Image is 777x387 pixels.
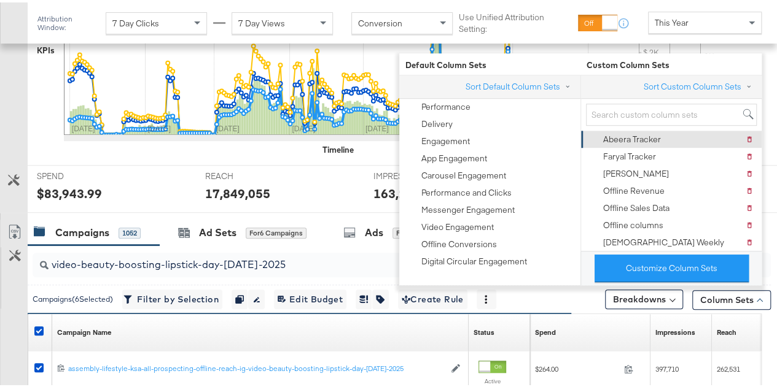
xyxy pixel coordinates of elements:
span: 7 Day Views [238,15,285,26]
div: Campaigns ( 6 Selected) [33,291,113,302]
button: Filter by Selection [122,287,222,307]
label: Use Unified Attribution Setting: [459,9,572,32]
div: 1052 [119,225,141,236]
div: App Engagement [421,150,487,162]
a: The number of times your ad was served. On mobile apps an ad is counted as served the first time ... [655,325,695,335]
button: Edit Budget [274,287,346,307]
button: Sort Custom Column Sets [643,78,757,91]
div: Campaigns [55,223,109,237]
div: for 6 Campaigns [246,225,307,236]
div: Offline Revenue [603,183,665,194]
span: Default Column Sets [399,57,580,69]
div: Performance and Clicks [421,185,512,196]
a: assembly-lifestyle-ksa-all-prospecting-offline-reach-ig-video-beauty-boosting-lipstick-day-[DATE]... [68,361,445,372]
a: Shows the current state of your Ad Campaign. [474,325,494,335]
span: Edit Budget [278,289,343,305]
div: Timeline [322,142,354,153]
span: $264.00 [535,362,619,371]
button: Column Sets [692,288,771,307]
button: Breakdowns [605,287,683,307]
div: Video Engagement [421,219,494,231]
div: Offline columns [603,217,663,229]
div: KPIs [37,42,55,54]
div: Offline Sales Data [603,200,670,212]
div: Ad Sets [199,223,236,237]
div: Status [474,325,494,335]
span: Custom Column Sets [580,57,670,69]
span: Filter by Selection [126,289,219,305]
span: 397,710 [655,362,679,371]
label: Active [478,375,506,383]
div: 17,849,055 [205,182,270,200]
div: Engagement [421,133,470,145]
span: SPEND [37,168,129,180]
div: Faryal Tracker [603,148,656,160]
button: Create Rule [398,287,467,307]
div: $83,943.99 [37,182,102,200]
span: IMPRESSIONS [373,168,466,180]
input: Search Campaigns by Name, ID or Objective [49,245,706,269]
div: for 6 Campaigns [392,225,453,236]
div: Abeera Tracker [603,131,661,143]
input: Search custom column sets [586,101,757,124]
div: Digital Circular Engagement [421,253,527,265]
div: Carousel Engagement [421,167,506,179]
div: Reach [717,325,736,335]
span: 7 Day Clicks [112,15,159,26]
a: The total amount spent to date. [535,325,556,335]
a: The number of people your ad was served to. [717,325,736,335]
span: Create Rule [402,289,464,305]
div: Campaign Name [57,325,111,335]
div: Delivery [421,116,453,128]
span: 262,531 [717,362,740,371]
div: Ads [365,223,383,237]
div: Offline Conversions [421,236,497,248]
div: [DEMOGRAPHIC_DATA] Weekly [603,234,724,246]
div: Attribution Window: [37,12,100,29]
span: This Year [655,15,689,26]
div: Performance [421,99,470,110]
button: Customize Column Sets [595,252,749,280]
div: Spend [535,325,556,335]
div: [PERSON_NAME] [603,166,669,177]
a: Your campaign name. [57,325,111,335]
div: Impressions [655,325,695,335]
div: Messenger Engagement [421,202,515,213]
span: REACH [205,168,297,180]
button: Sort Default Column Sets [465,78,576,91]
span: Conversion [358,15,402,26]
div: 163,222,544 [373,182,446,200]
